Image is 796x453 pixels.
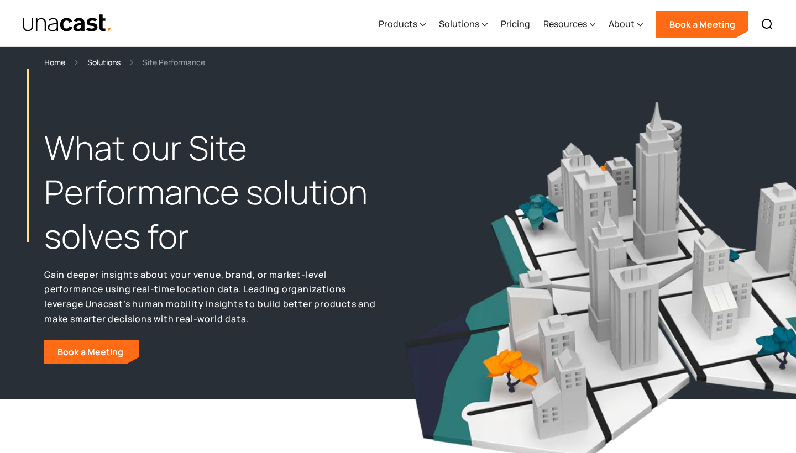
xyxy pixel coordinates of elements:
[501,2,530,47] a: Pricing
[379,2,426,47] div: Products
[543,17,587,30] div: Resources
[143,56,205,69] div: Site Performance
[379,17,417,30] div: Products
[543,2,595,47] div: Resources
[761,18,774,31] img: Search icon
[44,340,139,364] a: Book a Meeting
[22,14,112,33] img: Unacast text logo
[44,126,376,258] h1: What our Site Performance solution solves for
[44,56,65,69] a: Home
[609,2,643,47] div: About
[22,14,112,33] a: home
[609,17,635,30] div: About
[439,2,488,47] div: Solutions
[87,56,121,69] a: Solutions
[44,267,376,326] p: Gain deeper insights about your venue, brand, or market-level performance using real-time locatio...
[656,11,748,38] a: Book a Meeting
[439,17,479,30] div: Solutions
